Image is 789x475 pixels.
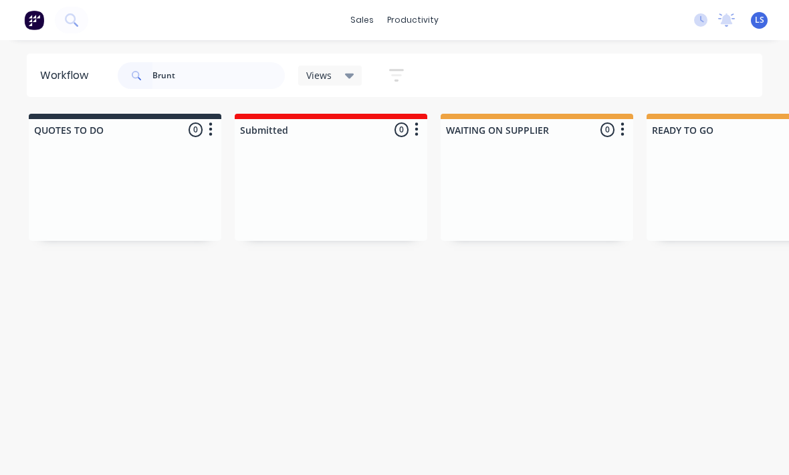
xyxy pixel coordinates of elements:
[152,62,285,89] input: Search for orders...
[755,14,764,26] span: LS
[24,10,44,30] img: Factory
[380,10,445,30] div: productivity
[306,68,332,82] span: Views
[344,10,380,30] div: sales
[40,68,95,84] div: Workflow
